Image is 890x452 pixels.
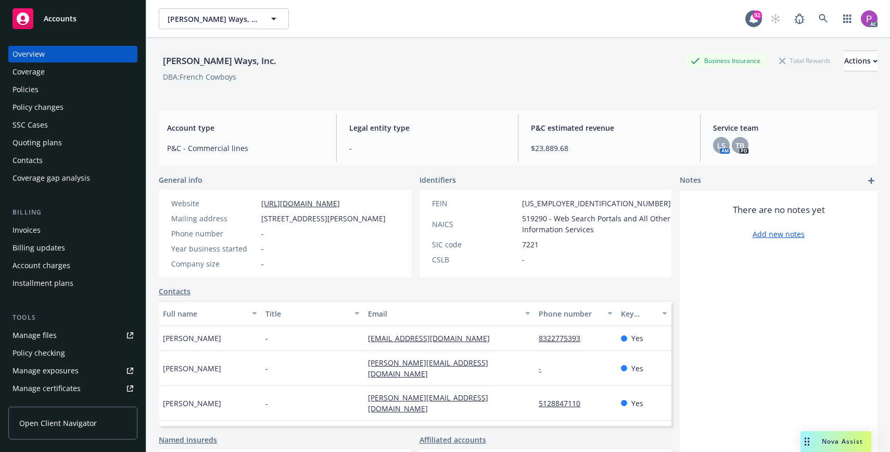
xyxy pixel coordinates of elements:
[522,254,525,265] span: -
[368,308,519,319] div: Email
[822,437,863,446] span: Nova Assist
[171,228,257,239] div: Phone number
[753,229,805,240] a: Add new notes
[12,275,73,292] div: Installment plans
[753,10,762,20] div: 92
[631,363,643,374] span: Yes
[837,8,858,29] a: Switch app
[19,418,97,429] span: Open Client Navigator
[844,51,878,71] div: Actions
[419,174,456,185] span: Identifiers
[685,54,766,67] div: Business Insurance
[168,14,258,24] span: [PERSON_NAME] Ways, Inc.
[735,140,744,151] span: TB
[12,398,65,415] div: Manage claims
[432,254,518,265] div: CSLB
[163,71,236,82] div: DBA: French Cowboys
[368,393,488,413] a: [PERSON_NAME][EMAIL_ADDRESS][DOMAIN_NAME]
[12,117,48,133] div: SSC Cases
[800,431,813,452] div: Drag to move
[8,275,137,292] a: Installment plans
[539,398,589,408] a: 5128847110
[789,8,810,29] a: Report a Bug
[261,301,364,326] button: Title
[8,398,137,415] a: Manage claims
[861,10,878,27] img: photo
[171,258,257,269] div: Company size
[12,170,90,186] div: Coverage gap analysis
[8,81,137,98] a: Policies
[171,198,257,209] div: Website
[159,174,202,185] span: General info
[12,64,45,80] div: Coverage
[12,380,81,397] div: Manage certificates
[12,99,63,116] div: Policy changes
[349,143,506,154] span: -
[813,8,834,29] a: Search
[535,301,617,326] button: Phone number
[368,333,498,343] a: [EMAIL_ADDRESS][DOMAIN_NAME]
[8,240,137,256] a: Billing updates
[265,398,268,409] span: -
[12,81,39,98] div: Policies
[44,15,77,23] span: Accounts
[432,198,518,209] div: FEIN
[765,8,786,29] a: Start snowing
[261,198,340,208] a: [URL][DOMAIN_NAME]
[261,228,264,239] span: -
[349,122,506,133] span: Legal entity type
[522,213,671,235] span: 519290 - Web Search Portals and All Other Information Services
[8,46,137,62] a: Overview
[171,213,257,224] div: Mailing address
[432,239,518,250] div: SIC code
[531,122,688,133] span: P&C estimated revenue
[167,122,324,133] span: Account type
[364,301,535,326] button: Email
[8,345,137,361] a: Policy checking
[261,258,264,269] span: -
[159,301,261,326] button: Full name
[432,219,518,230] div: NAICS
[261,243,264,254] span: -
[680,174,701,187] span: Notes
[774,54,836,67] div: Total Rewards
[631,398,643,409] span: Yes
[163,363,221,374] span: [PERSON_NAME]
[163,398,221,409] span: [PERSON_NAME]
[265,308,348,319] div: Title
[12,152,43,169] div: Contacts
[159,8,289,29] button: [PERSON_NAME] Ways, Inc.
[8,99,137,116] a: Policy changes
[12,134,62,151] div: Quoting plans
[12,362,79,379] div: Manage exposures
[8,117,137,133] a: SSC Cases
[733,204,825,216] span: There are no notes yet
[865,174,878,187] a: add
[8,362,137,379] a: Manage exposures
[12,46,45,62] div: Overview
[8,207,137,218] div: Billing
[171,243,257,254] div: Year business started
[159,54,281,68] div: [PERSON_NAME] Ways, Inc.
[713,122,870,133] span: Service team
[522,198,671,209] span: [US_EMPLOYER_IDENTIFICATION_NUMBER]
[8,64,137,80] a: Coverage
[8,152,137,169] a: Contacts
[12,240,65,256] div: Billing updates
[265,363,268,374] span: -
[617,301,671,326] button: Key contact
[539,333,589,343] a: 8322775393
[8,327,137,344] a: Manage files
[368,358,488,379] a: [PERSON_NAME][EMAIL_ADDRESS][DOMAIN_NAME]
[8,134,137,151] a: Quoting plans
[8,170,137,186] a: Coverage gap analysis
[8,222,137,238] a: Invoices
[8,4,137,33] a: Accounts
[12,222,41,238] div: Invoices
[8,312,137,323] div: Tools
[159,434,217,445] a: Named insureds
[12,257,70,274] div: Account charges
[261,213,386,224] span: [STREET_ADDRESS][PERSON_NAME]
[800,431,871,452] button: Nova Assist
